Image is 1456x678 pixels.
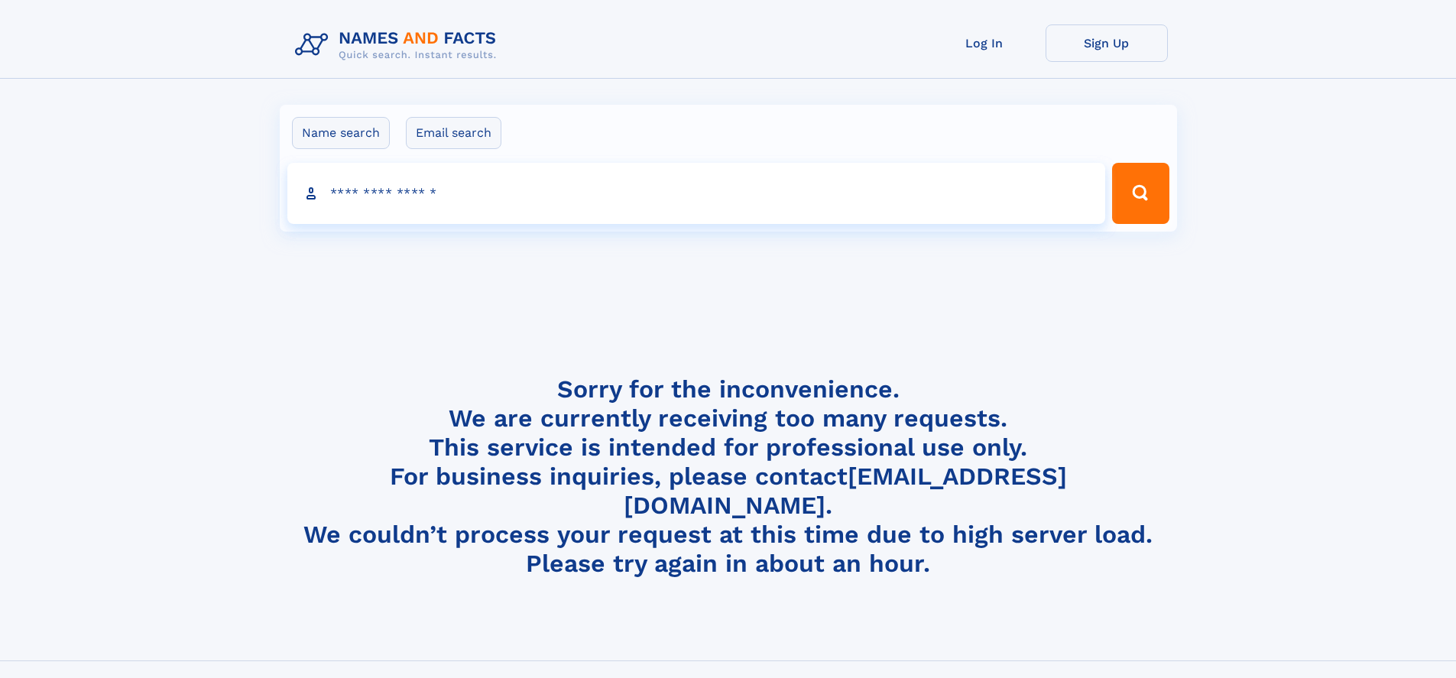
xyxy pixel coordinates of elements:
[289,24,509,66] img: Logo Names and Facts
[923,24,1046,62] a: Log In
[624,462,1067,520] a: [EMAIL_ADDRESS][DOMAIN_NAME]
[289,375,1168,579] h4: Sorry for the inconvenience. We are currently receiving too many requests. This service is intend...
[287,163,1106,224] input: search input
[1112,163,1169,224] button: Search Button
[292,117,390,149] label: Name search
[406,117,501,149] label: Email search
[1046,24,1168,62] a: Sign Up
